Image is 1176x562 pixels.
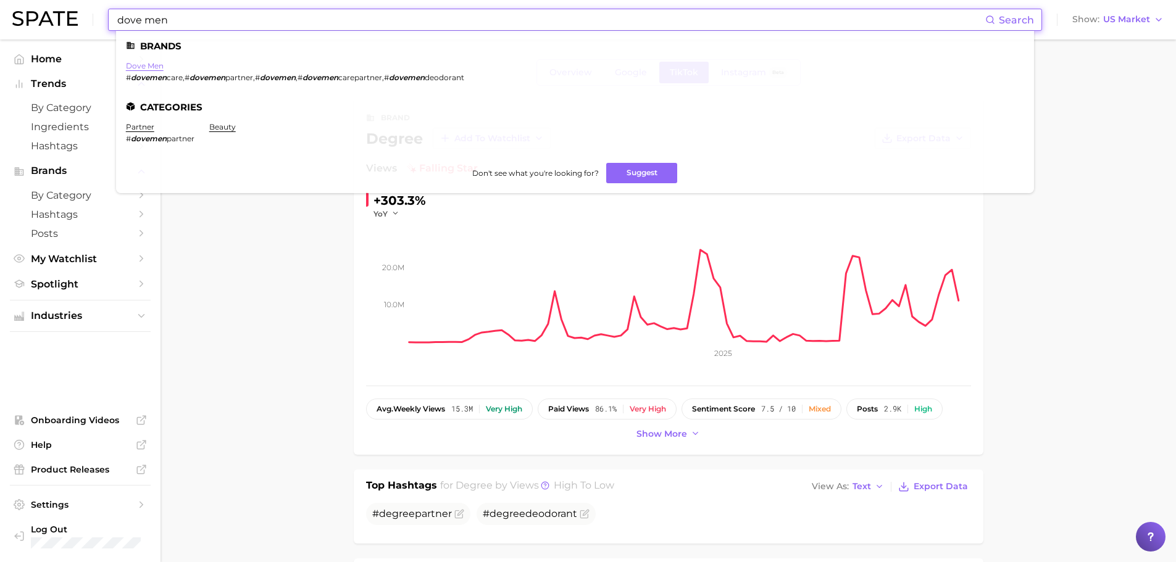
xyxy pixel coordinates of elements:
[10,307,151,325] button: Industries
[548,405,589,413] span: paid views
[302,73,338,82] em: dovemen
[884,405,901,413] span: 2.9k
[384,300,404,309] tspan: 10.0m
[298,73,302,82] span: #
[373,209,388,219] span: YoY
[486,405,522,413] div: Very high
[255,73,260,82] span: #
[377,404,393,413] abbr: average
[10,186,151,205] a: by Category
[483,508,577,519] span: # deodorant
[1069,12,1167,28] button: ShowUS Market
[31,209,130,220] span: Hashtags
[31,140,130,152] span: Hashtags
[366,478,437,495] h1: Top Hashtags
[384,73,389,82] span: #
[338,73,382,82] span: carepartner
[389,73,425,82] em: dovemen
[209,122,236,131] a: beauty
[379,508,415,519] span: degree
[682,399,841,419] button: sentiment score7.5 / 10Mixed
[630,405,666,413] div: Very high
[126,73,131,82] span: #
[10,436,151,454] a: Help
[456,479,493,491] span: degree
[126,41,1024,51] li: Brands
[126,122,154,131] a: partner
[260,73,296,82] em: dovemen
[167,73,183,82] span: care
[12,11,78,26] img: SPATE
[31,78,130,89] span: Trends
[606,163,677,183] button: Suggest
[10,162,151,180] button: Brands
[31,102,130,114] span: by Category
[31,165,130,176] span: Brands
[451,405,473,413] span: 15.3m
[580,509,590,519] button: Flag as miscategorized or irrelevant
[857,405,878,413] span: posts
[10,249,151,268] a: My Watchlist
[692,405,755,413] span: sentiment score
[10,75,151,93] button: Trends
[373,191,426,210] div: +303.3%
[636,429,687,439] span: Show more
[809,479,888,495] button: View AsText
[31,278,130,290] span: Spotlight
[10,495,151,514] a: Settings
[31,253,130,265] span: My Watchlist
[10,275,151,294] a: Spotlight
[10,136,151,155] a: Hashtags
[1072,16,1099,23] span: Show
[10,98,151,117] a: by Category
[914,481,968,492] span: Export Data
[377,405,445,413] span: weekly views
[853,483,871,490] span: Text
[10,205,151,224] a: Hashtags
[373,209,400,219] button: YoY
[714,349,732,358] tspan: 2025
[472,168,599,178] span: Don't see what you're looking for?
[809,405,831,413] div: Mixed
[31,524,141,535] span: Log Out
[31,228,130,239] span: Posts
[846,399,943,419] button: posts2.9kHigh
[1103,16,1150,23] span: US Market
[116,9,985,30] input: Search here for a brand, industry, or ingredient
[10,49,151,68] a: Home
[126,134,131,143] span: #
[31,439,130,450] span: Help
[761,405,796,413] span: 7.5 / 10
[167,134,194,143] span: partner
[999,14,1034,26] span: Search
[31,499,130,510] span: Settings
[372,508,452,519] span: # partner
[914,405,932,413] div: High
[31,415,130,426] span: Onboarding Videos
[131,73,167,82] em: dovemen
[454,509,464,519] button: Flag as miscategorized or irrelevant
[31,310,130,321] span: Industries
[126,61,164,70] a: dove men
[633,426,704,442] button: Show more
[595,405,617,413] span: 86.1%
[31,464,130,475] span: Product Releases
[190,73,225,82] em: dovemen
[126,102,1024,112] li: Categories
[31,121,130,133] span: Ingredients
[382,262,404,271] tspan: 20.0m
[131,134,167,143] em: dovemen
[538,399,677,419] button: paid views86.1%Very high
[31,189,130,201] span: by Category
[812,483,849,490] span: View As
[10,117,151,136] a: Ingredients
[225,73,253,82] span: partner
[425,73,464,82] span: deodorant
[10,411,151,429] a: Onboarding Videos
[10,460,151,479] a: Product Releases
[10,520,151,552] a: Log out. Currently logged in with e-mail staiger.e@pg.com.
[10,224,151,243] a: Posts
[126,73,464,82] div: , , , ,
[554,479,614,491] span: high to low
[490,508,525,519] span: degree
